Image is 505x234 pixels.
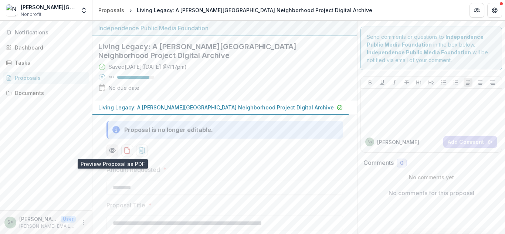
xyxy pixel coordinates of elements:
[21,11,41,18] span: Nonprofit
[21,3,76,11] div: [PERSON_NAME][GEOGRAPHIC_DATA] Neighborhood Project
[79,218,88,227] button: More
[3,41,89,54] a: Dashboard
[109,84,139,92] div: No due date
[15,59,83,67] div: Tasks
[98,104,334,111] p: Living Legacy: A [PERSON_NAME][GEOGRAPHIC_DATA] Neighborhood Project Digital Archive
[98,24,351,33] div: Independence Public Media Foundation
[363,159,394,166] h2: Comments
[443,136,497,148] button: Add Comment
[367,140,372,144] div: Sarah Trad <sarah@myneighborhoodproject.org>
[98,42,339,60] h2: Living Legacy: A [PERSON_NAME][GEOGRAPHIC_DATA] Neighborhood Project Digital Archive
[15,44,83,51] div: Dashboard
[15,74,83,82] div: Proposals
[470,3,484,18] button: Partners
[106,145,118,156] button: Preview 63d5d8da-ecfb-495a-8fbb-a45e2255e57d-0.pdf
[378,78,387,87] button: Underline
[476,78,485,87] button: Align Center
[360,27,502,70] div: Send comments or questions to in the box below. will be notified via email of your comment.
[427,78,435,87] button: Heading 2
[488,78,497,87] button: Align Right
[7,220,13,225] div: Sarah Trad <sarah@myneighborhoodproject.org>
[464,78,472,87] button: Align Left
[19,223,76,230] p: [PERSON_NAME][EMAIL_ADDRESS][DOMAIN_NAME]
[390,78,399,87] button: Italicize
[121,145,133,156] button: download-proposal
[79,3,89,18] button: Open entity switcher
[402,78,411,87] button: Strike
[439,78,448,87] button: Bullet List
[6,4,18,16] img: Norris Square Neighborhood Project
[414,78,423,87] button: Heading 1
[15,89,83,97] div: Documents
[136,145,148,156] button: download-proposal
[451,78,460,87] button: Ordered List
[3,87,89,99] a: Documents
[98,6,124,14] div: Proposals
[389,189,474,197] p: No comments for this proposal
[137,6,372,14] div: Living Legacy: A [PERSON_NAME][GEOGRAPHIC_DATA] Neighborhood Project Digital Archive
[3,27,89,38] button: Notifications
[400,160,403,166] span: 0
[367,49,471,55] strong: Independence Public Media Foundation
[3,72,89,84] a: Proposals
[109,63,187,71] div: Saved [DATE] ( [DATE] @ 4:17pm )
[95,5,127,16] a: Proposals
[363,173,499,181] p: No comments yet
[487,3,502,18] button: Get Help
[3,57,89,69] a: Tasks
[106,165,160,174] p: Amount Requested
[61,216,76,223] p: User
[106,201,145,210] p: Proposal Title
[109,75,114,80] p: 87 %
[124,125,213,134] div: Proposal is no longer editable.
[377,138,419,146] p: [PERSON_NAME]
[15,30,86,36] span: Notifications
[19,215,58,223] p: [PERSON_NAME] <[PERSON_NAME][EMAIL_ADDRESS][DOMAIN_NAME]>
[95,5,375,16] nav: breadcrumb
[366,78,374,87] button: Bold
